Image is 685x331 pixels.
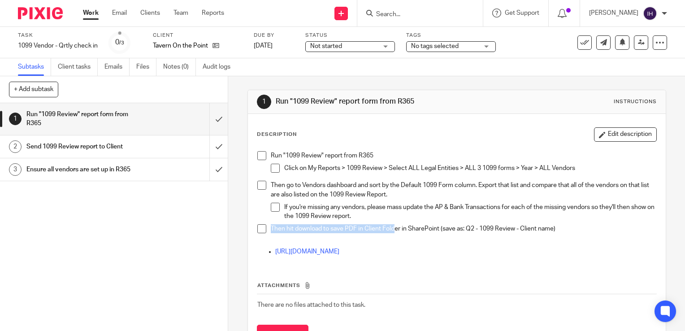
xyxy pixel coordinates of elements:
[310,43,342,49] span: Not started
[153,41,208,50] p: Tavern On the Point
[58,58,98,76] a: Client tasks
[202,9,224,17] a: Reports
[153,32,243,39] label: Client
[271,224,656,233] p: Then hit download to save PDF in Client Folder in SharePoint (save as: Q2 - 1099 Review - Client ...
[18,7,63,19] img: Pixie
[257,95,271,109] div: 1
[614,98,657,105] div: Instructions
[643,6,657,21] img: svg%3E
[18,58,51,76] a: Subtasks
[26,140,143,153] h1: Send 1099 Review report to Client
[254,32,294,39] label: Due by
[136,58,156,76] a: Files
[284,164,656,173] p: Click on My Reports > 1099 Review > Select ALL Legal Entities > ALL 3 1099 forms > Year > ALL Ven...
[140,9,160,17] a: Clients
[9,113,22,125] div: 1
[375,11,456,19] input: Search
[104,58,130,76] a: Emails
[406,32,496,39] label: Tags
[163,58,196,76] a: Notes (0)
[26,108,143,131] h1: Run "1099 Review" report form from R365
[203,58,237,76] a: Audit logs
[276,97,476,106] h1: Run "1099 Review" report form from R365
[115,37,124,48] div: 0
[257,131,297,138] p: Description
[505,10,539,16] span: Get Support
[589,9,638,17] p: [PERSON_NAME]
[26,163,143,176] h1: Ensure all vendors are set up in R365
[257,302,365,308] span: There are no files attached to this task.
[112,9,127,17] a: Email
[18,41,98,50] div: 1099 Vendor - Qrtly check in
[9,140,22,153] div: 2
[257,283,300,288] span: Attachments
[173,9,188,17] a: Team
[271,151,656,160] p: Run "1099 Review" report from R365
[119,40,124,45] small: /3
[275,248,339,255] a: [URL][DOMAIN_NAME]
[18,32,98,39] label: Task
[254,43,273,49] span: [DATE]
[305,32,395,39] label: Status
[284,203,656,221] p: If you're missing any vendors, please mass update the AP & Bank Transactions for each of the miss...
[83,9,99,17] a: Work
[9,82,58,97] button: + Add subtask
[411,43,459,49] span: No tags selected
[9,163,22,176] div: 3
[271,181,656,199] p: Then go to Vendors dashboard and sort by the Default 1099 Form column. Export that list and compa...
[594,127,657,142] button: Edit description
